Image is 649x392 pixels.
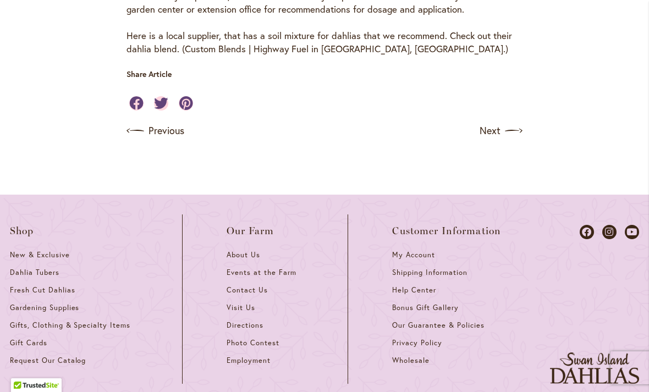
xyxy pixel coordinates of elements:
[10,285,75,295] span: Fresh Cut Dahlias
[625,225,639,239] a: Dahlias on Youtube
[10,338,47,347] span: Gift Cards
[505,122,522,140] img: arrow icon
[127,122,144,140] img: arrow icon
[227,250,260,260] span: About Us
[392,303,458,312] span: Bonus Gift Gallery
[154,96,168,111] a: Share on Twitter
[392,338,442,347] span: Privacy Policy
[227,303,255,312] span: Visit Us
[127,69,188,80] p: Share Article
[392,250,435,260] span: My Account
[480,122,522,140] a: Next
[392,225,501,236] span: Customer Information
[10,321,130,330] span: Gifts, Clothing & Specialty Items
[392,285,436,295] span: Help Center
[129,96,144,111] a: Share on Facebook
[179,96,193,111] a: Share on Pinterest
[10,225,34,236] span: Shop
[602,225,617,239] a: Dahlias on Instagram
[227,321,263,330] span: Directions
[227,225,274,236] span: Our Farm
[185,42,505,55] a: Custom Blends | Highway Fuel in [GEOGRAPHIC_DATA], [GEOGRAPHIC_DATA].
[10,268,59,277] span: Dahlia Tubers
[580,225,594,239] a: Dahlias on Facebook
[392,268,467,277] span: Shipping Information
[127,122,184,140] a: Previous
[227,338,279,347] span: Photo Contest
[227,268,296,277] span: Events at the Farm
[392,321,484,330] span: Our Guarantee & Policies
[10,303,79,312] span: Gardening Supplies
[227,285,268,295] span: Contact Us
[10,250,70,260] span: New & Exclusive
[127,29,522,56] p: Here is a local supplier, that has a soil mixture for dahlias that we recommend. Check out their ...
